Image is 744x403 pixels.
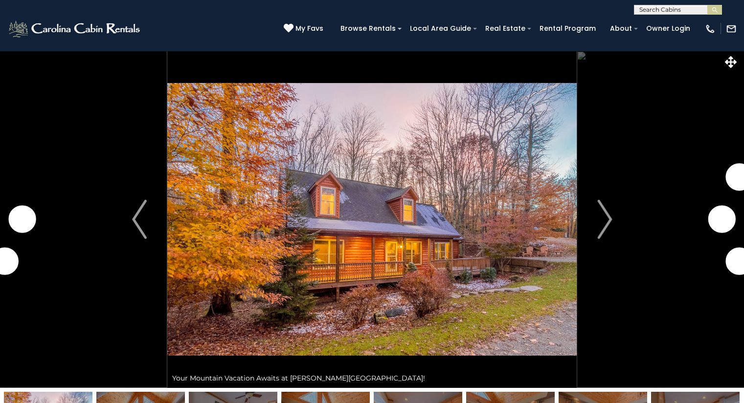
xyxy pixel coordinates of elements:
[597,200,612,239] img: arrow
[577,51,633,388] button: Next
[112,51,168,388] button: Previous
[167,368,577,388] div: Your Mountain Vacation Awaits at [PERSON_NAME][GEOGRAPHIC_DATA]!
[605,21,637,36] a: About
[132,200,147,239] img: arrow
[336,21,401,36] a: Browse Rentals
[405,21,476,36] a: Local Area Guide
[480,21,530,36] a: Real Estate
[535,21,601,36] a: Rental Program
[726,23,737,34] img: mail-regular-white.png
[295,23,323,34] span: My Favs
[641,21,695,36] a: Owner Login
[705,23,716,34] img: phone-regular-white.png
[284,23,326,34] a: My Favs
[7,19,143,39] img: White-1-2.png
